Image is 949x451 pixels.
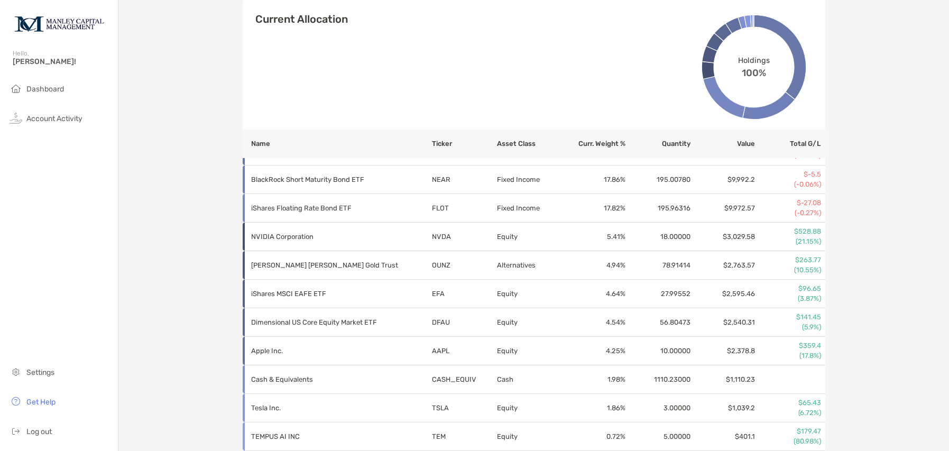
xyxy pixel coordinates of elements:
[496,194,561,223] td: Fixed Income
[251,287,399,300] p: iShares MSCI EAFE ETF
[431,223,496,251] td: NVDA
[26,398,56,407] span: Get Help
[626,251,691,280] td: 78.91414
[755,130,825,158] th: Total G/L
[626,223,691,251] td: 18.00000
[431,308,496,337] td: DFAU
[431,194,496,223] td: FLOT
[251,401,399,415] p: Tesla Inc.
[756,255,821,265] p: $263.77
[738,56,769,65] span: Holdings
[10,425,22,437] img: logout icon
[626,308,691,337] td: 56.80473
[496,308,561,337] td: Equity
[756,237,821,246] p: (21.15%)
[561,280,626,308] td: 4.64 %
[756,208,821,218] p: (-0.27%)
[561,308,626,337] td: 4.54 %
[626,130,691,158] th: Quantity
[691,194,756,223] td: $9,972.57
[251,259,399,272] p: VanEck Merk Gold Trust
[561,365,626,394] td: 1.98 %
[496,365,561,394] td: Cash
[691,308,756,337] td: $2,540.31
[691,280,756,308] td: $2,595.46
[13,57,112,66] span: [PERSON_NAME]!
[626,165,691,194] td: 195.00780
[26,368,54,377] span: Settings
[431,130,496,158] th: Ticker
[251,344,399,357] p: Apple Inc.
[561,251,626,280] td: 4.94 %
[756,398,821,408] p: $65.43
[756,341,821,351] p: $359.4
[756,427,821,436] p: $179.47
[756,170,821,179] p: $-5.5
[626,337,691,365] td: 10.00000
[496,337,561,365] td: Equity
[561,165,626,194] td: 17.86 %
[742,65,766,79] span: 100%
[431,251,496,280] td: OUNZ
[756,323,821,332] p: (5.9%)
[561,194,626,223] td: 17.82 %
[691,251,756,280] td: $2,763.57
[431,165,496,194] td: NEAR
[626,422,691,451] td: 5.00000
[561,223,626,251] td: 5.41 %
[626,365,691,394] td: 1110.23000
[251,316,399,329] p: Dimensional US Core Equity Market ETF
[756,180,821,189] p: (-0.06%)
[691,223,756,251] td: $3,029.58
[691,365,756,394] td: $1,110.23
[756,294,821,303] p: (3.87%)
[251,373,399,386] p: Cash & Equivalents
[756,312,821,322] p: $141.45
[626,280,691,308] td: 27.99552
[26,114,82,123] span: Account Activity
[561,394,626,422] td: 1.86 %
[431,337,496,365] td: AAPL
[251,173,399,186] p: BlackRock Short Maturity Bond ETF
[626,194,691,223] td: 195.96316
[561,337,626,365] td: 4.25 %
[496,130,561,158] th: Asset Class
[13,4,105,42] img: Zoe Logo
[496,394,561,422] td: Equity
[251,201,399,215] p: iShares Floating Rate Bond ETF
[431,394,496,422] td: TSLA
[496,165,561,194] td: Fixed Income
[561,422,626,451] td: 0.72 %
[10,112,22,124] img: activity icon
[496,422,561,451] td: Equity
[756,284,821,293] p: $96.65
[26,427,52,436] span: Log out
[10,82,22,95] img: household icon
[496,251,561,280] td: Alternatives
[756,351,821,361] p: (17.8%)
[431,365,496,394] td: CASH_EQUIV
[626,394,691,422] td: 3.00000
[10,395,22,408] img: get-help icon
[691,422,756,451] td: $401.1
[756,437,821,446] p: (80.98%)
[691,130,756,158] th: Value
[251,230,399,243] p: NVIDIA Corporation
[255,13,348,25] h4: Current Allocation
[243,130,431,158] th: Name
[756,408,821,418] p: (6.72%)
[251,430,399,443] p: TEMPUS AI INC
[691,337,756,365] td: $2,378.8
[561,130,626,158] th: Curr. Weight %
[26,85,64,94] span: Dashboard
[496,280,561,308] td: Equity
[691,394,756,422] td: $1,039.2
[756,198,821,208] p: $-27.08
[691,165,756,194] td: $9,992.2
[431,422,496,451] td: TEM
[756,227,821,236] p: $528.88
[431,280,496,308] td: EFA
[496,223,561,251] td: Equity
[10,365,22,378] img: settings icon
[756,265,821,275] p: (10.55%)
